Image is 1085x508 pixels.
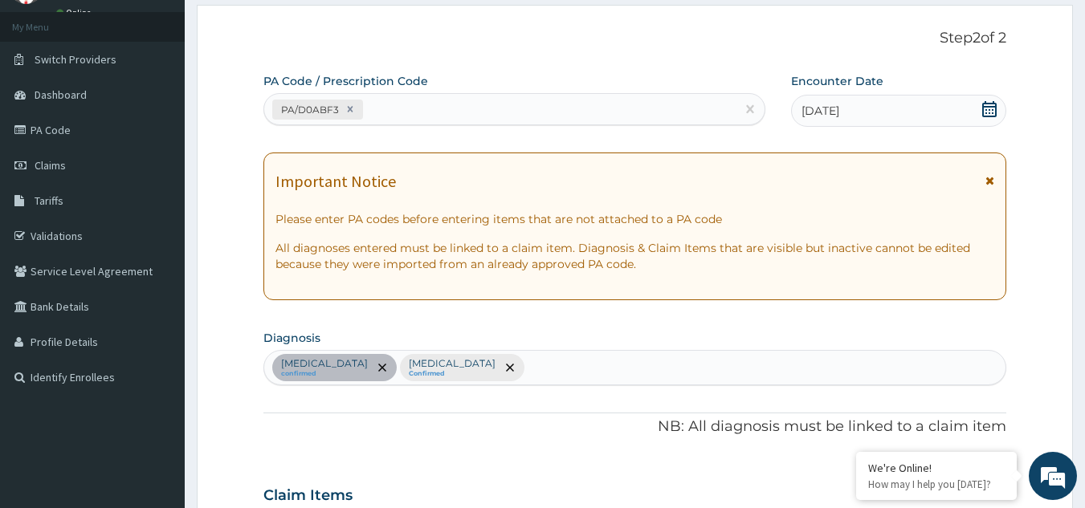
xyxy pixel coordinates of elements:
[276,100,341,119] div: PA/D0ABF3
[56,7,95,18] a: Online
[35,193,63,208] span: Tariffs
[868,461,1005,475] div: We're Online!
[35,52,116,67] span: Switch Providers
[263,417,1007,437] p: NB: All diagnosis must be linked to a claim item
[409,357,496,370] p: [MEDICAL_DATA]
[275,173,396,190] h1: Important Notice
[35,87,87,102] span: Dashboard
[275,211,995,227] p: Please enter PA codes before entering items that are not attached to a PA code
[409,370,496,378] small: Confirmed
[791,73,883,89] label: Encounter Date
[263,30,1007,47] p: Step 2 of 2
[263,73,428,89] label: PA Code / Prescription Code
[30,80,65,120] img: d_794563401_company_1708531726252_794563401
[375,360,390,375] span: remove selection option
[263,330,320,346] label: Diagnosis
[281,357,368,370] p: [MEDICAL_DATA]
[275,240,995,272] p: All diagnoses entered must be linked to a claim item. Diagnosis & Claim Items that are visible bu...
[93,152,222,314] span: We're online!
[802,103,839,119] span: [DATE]
[84,90,270,111] div: Chat with us now
[263,8,302,47] div: Minimize live chat window
[8,338,306,394] textarea: Type your message and hit 'Enter'
[503,360,517,375] span: remove selection option
[263,487,353,505] h3: Claim Items
[868,478,1005,491] p: How may I help you today?
[35,158,66,173] span: Claims
[281,370,368,378] small: confirmed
